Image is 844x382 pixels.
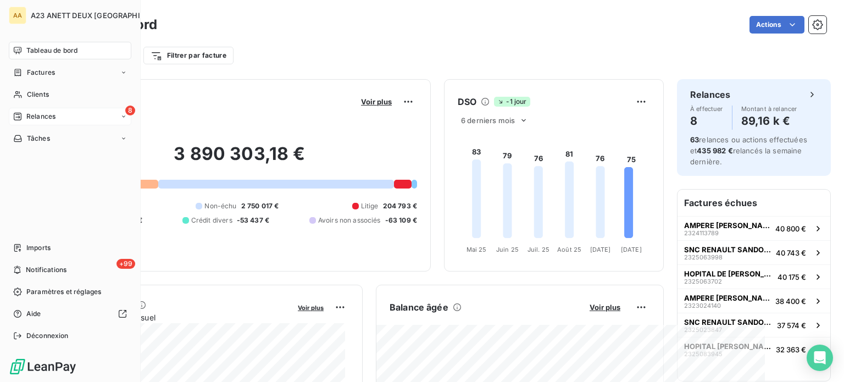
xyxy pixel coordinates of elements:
div: Open Intercom Messenger [807,345,833,371]
button: Voir plus [358,97,395,107]
span: Aide [26,309,41,319]
span: 40 743 € [776,248,806,257]
tspan: [DATE] [621,246,642,253]
span: 63 [690,135,699,144]
span: 435 982 € [697,146,732,155]
button: Voir plus [295,302,327,312]
span: 40 800 € [775,224,806,233]
tspan: [DATE] [590,246,611,253]
button: AMPERE [PERSON_NAME] SAS232302414038 400 € [678,289,830,313]
span: +99 [116,259,135,269]
button: SNC RENAULT SANDOUVILLE232502384737 574 € [678,313,830,337]
span: Avoirs non associés [318,215,381,225]
span: 8 [125,106,135,115]
span: Tâches [27,134,50,143]
span: relances ou actions effectuées et relancés la semaine dernière. [690,135,807,166]
button: Voir plus [586,302,624,312]
span: Imports [26,243,51,253]
h4: 8 [690,112,723,130]
span: Factures [27,68,55,77]
span: 2324113789 [684,230,719,236]
span: -1 jour [494,97,530,107]
button: AMPERE [PERSON_NAME] SAS232411378940 800 € [678,216,830,240]
span: À effectuer [690,106,723,112]
span: 6 derniers mois [461,116,515,125]
span: Non-échu [204,201,236,211]
span: 2323024140 [684,302,721,309]
span: 37 574 € [777,321,806,330]
img: Logo LeanPay [9,358,77,375]
span: Clients [27,90,49,99]
h6: Relances [690,88,730,101]
span: Crédit divers [191,215,232,225]
h6: Balance âgée [390,301,448,314]
div: AA [9,7,26,24]
h6: Factures échues [678,190,830,216]
button: SNC RENAULT SANDOUVILLE232506399840 743 € [678,240,830,264]
span: -53 437 € [237,215,269,225]
span: 32 363 € [776,345,806,354]
h6: DSO [458,95,476,108]
button: Filtrer par facture [143,47,234,64]
span: 38 400 € [775,297,806,306]
tspan: Août 25 [557,246,581,253]
span: 40 175 € [778,273,806,281]
tspan: Juil. 25 [527,246,549,253]
span: 2325063702 [684,278,722,285]
span: Déconnexion [26,331,69,341]
button: Actions [749,16,804,34]
span: Tableau de bord [26,46,77,56]
span: Paramètres et réglages [26,287,101,297]
span: Relances [26,112,55,121]
span: Voir plus [361,97,392,106]
a: Aide [9,305,131,323]
span: Montant à relancer [741,106,797,112]
h2: 3 890 303,18 € [62,143,417,176]
button: HOPITAL DE [PERSON_NAME]232506370240 175 € [678,264,830,289]
h4: 89,16 k € [741,112,797,130]
span: AMPERE [PERSON_NAME] SAS [684,294,771,302]
span: AMPERE [PERSON_NAME] SAS [684,221,771,230]
span: 2 750 017 € [241,201,279,211]
span: 2325063998 [684,254,723,261]
span: -63 109 € [385,215,417,225]
tspan: Juin 25 [496,246,519,253]
span: HOPITAL DE [PERSON_NAME] [684,269,773,278]
span: Voir plus [298,304,324,312]
span: 204 793 € [383,201,417,211]
span: A23 ANETT DEUX [GEOGRAPHIC_DATA] [31,11,170,20]
span: SNC RENAULT SANDOUVILLE [684,245,771,254]
span: Litige [361,201,379,211]
tspan: Mai 25 [467,246,487,253]
span: Voir plus [590,303,620,312]
span: SNC RENAULT SANDOUVILLE [684,318,773,326]
span: Notifications [26,265,66,275]
span: Chiffre d'affaires mensuel [62,312,290,323]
